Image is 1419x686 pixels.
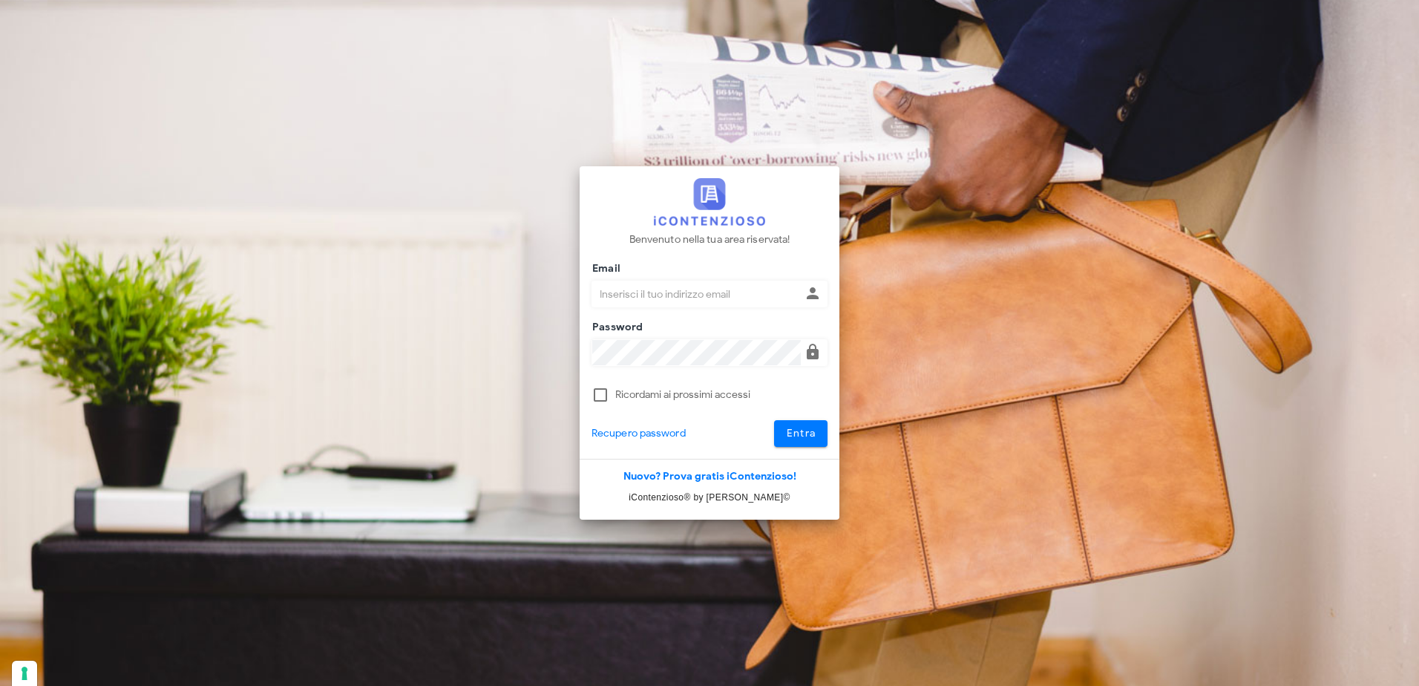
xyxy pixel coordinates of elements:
[592,281,801,307] input: Inserisci il tuo indirizzo email
[615,388,828,402] label: Ricordami ai prossimi accessi
[774,420,828,447] button: Entra
[786,427,816,440] span: Entra
[591,425,686,442] a: Recupero password
[580,490,839,505] p: iContenzioso® by [PERSON_NAME]©
[629,232,790,248] p: Benvenuto nella tua area riservata!
[588,261,620,276] label: Email
[588,320,643,335] label: Password
[623,470,796,483] a: Nuovo? Prova gratis iContenzioso!
[12,661,37,686] button: Le tue preferenze relative al consenso per le tecnologie di tracciamento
